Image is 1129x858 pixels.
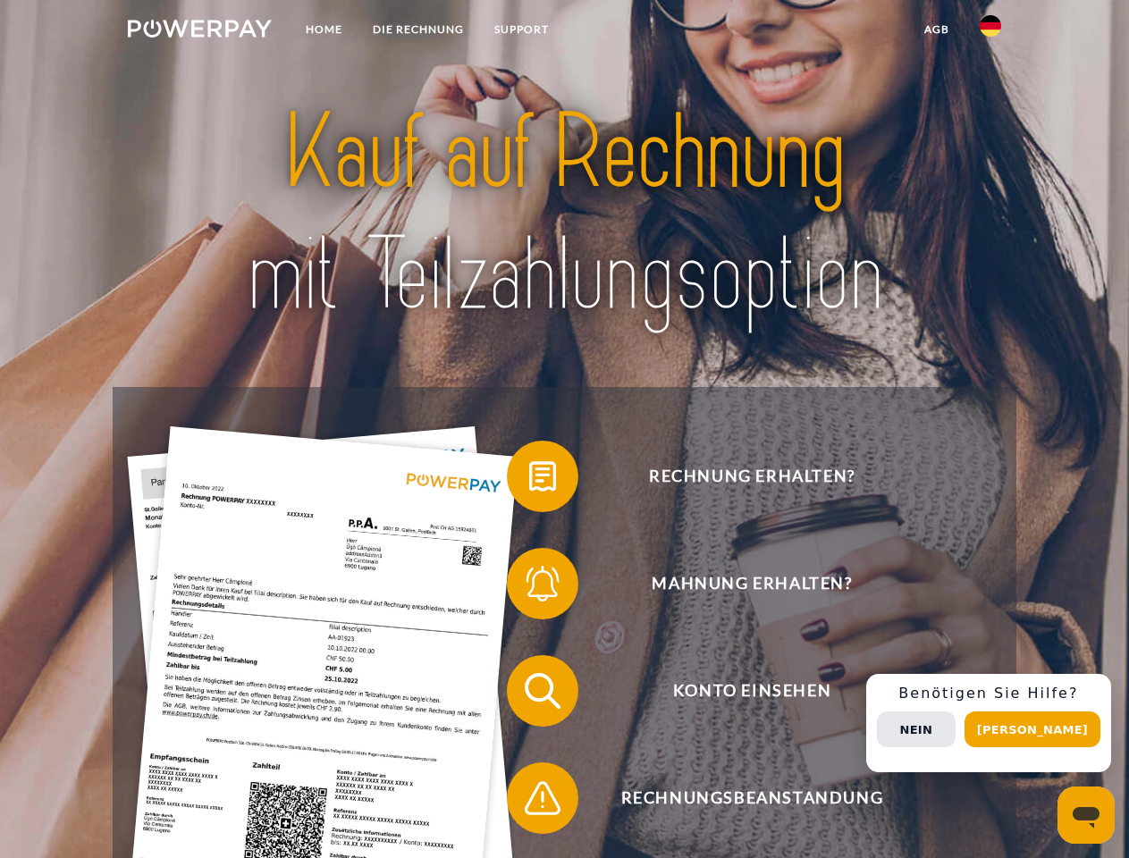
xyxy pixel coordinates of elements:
img: de [980,15,1001,37]
span: Rechnung erhalten? [533,441,971,512]
button: Konto einsehen [507,655,972,727]
h3: Benötigen Sie Hilfe? [877,685,1100,702]
a: Home [291,13,358,46]
img: qb_bell.svg [520,561,565,606]
img: title-powerpay_de.svg [171,86,958,342]
img: qb_warning.svg [520,776,565,820]
iframe: Schaltfläche zum Öffnen des Messaging-Fensters [1057,786,1115,844]
span: Rechnungsbeanstandung [533,762,971,834]
span: Konto einsehen [533,655,971,727]
img: qb_bill.svg [520,454,565,499]
a: SUPPORT [479,13,564,46]
button: [PERSON_NAME] [965,711,1100,747]
button: Nein [877,711,956,747]
a: DIE RECHNUNG [358,13,479,46]
button: Rechnung erhalten? [507,441,972,512]
span: Mahnung erhalten? [533,548,971,619]
button: Rechnungsbeanstandung [507,762,972,834]
a: agb [909,13,965,46]
div: Schnellhilfe [866,674,1111,772]
button: Mahnung erhalten? [507,548,972,619]
img: logo-powerpay-white.svg [128,20,272,38]
img: qb_search.svg [520,669,565,713]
